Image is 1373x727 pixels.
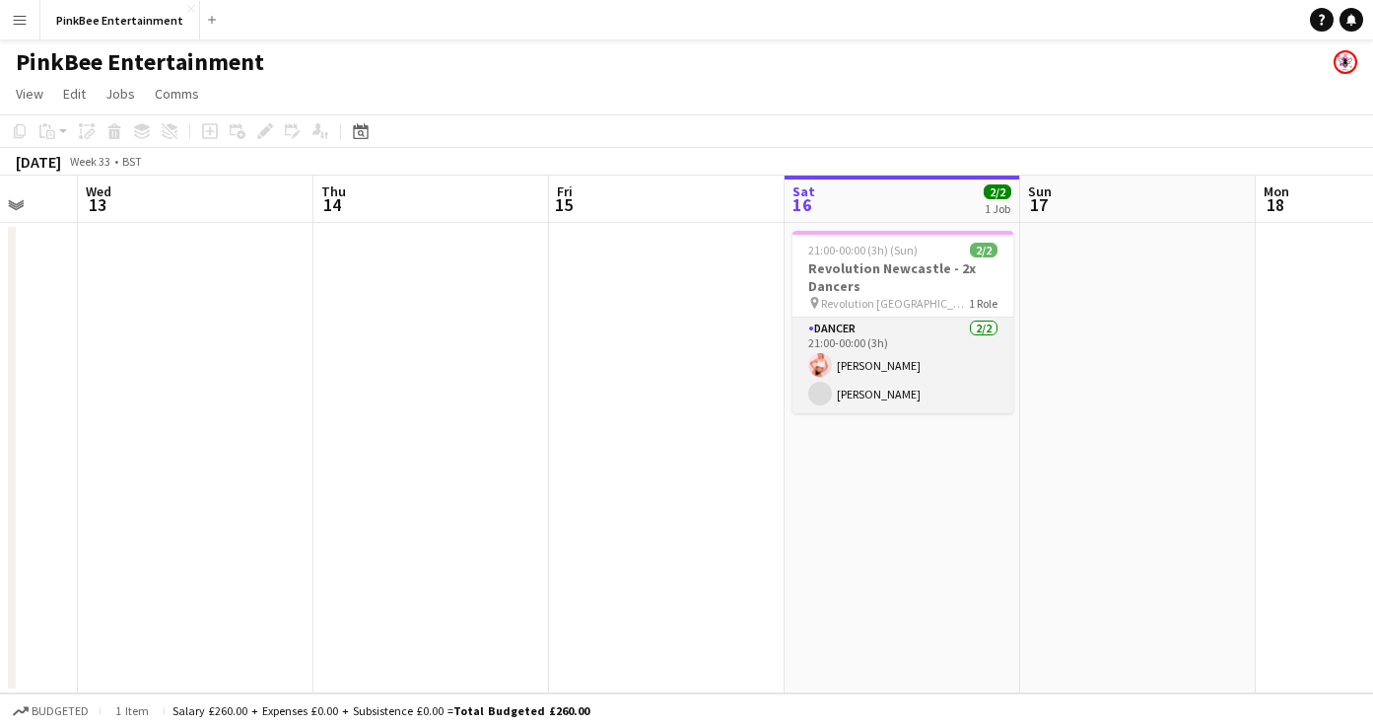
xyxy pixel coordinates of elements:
span: Jobs [105,85,135,103]
span: Total Budgeted £260.00 [453,703,589,718]
app-user-avatar: Pink Bee [1334,50,1357,74]
button: Budgeted [10,700,92,722]
span: Comms [155,85,199,103]
span: 17 [1025,193,1052,216]
span: Wed [86,182,111,200]
span: View [16,85,43,103]
span: 2/2 [984,184,1011,199]
a: Edit [55,81,94,107]
span: 15 [554,193,573,216]
span: Thu [321,182,346,200]
span: Edit [63,85,86,103]
span: Budgeted [32,704,89,718]
span: 16 [789,193,815,216]
div: [DATE] [16,152,61,172]
div: Salary £260.00 + Expenses £0.00 + Subsistence £0.00 = [172,703,589,718]
span: Sun [1028,182,1052,200]
a: Jobs [98,81,143,107]
span: 1 item [108,703,156,718]
span: Revolution [GEOGRAPHIC_DATA] [821,296,969,311]
h3: Revolution Newcastle - 2x Dancers [792,259,1013,295]
button: PinkBee Entertainment [40,1,200,39]
span: 1 Role [969,296,997,311]
app-card-role: Dancer2/221:00-00:00 (3h)[PERSON_NAME][PERSON_NAME] [792,318,1013,413]
span: 13 [83,193,111,216]
a: Comms [147,81,207,107]
div: BST [122,154,142,169]
div: 1 Job [985,201,1010,216]
span: 21:00-00:00 (3h) (Sun) [808,243,918,257]
span: 18 [1261,193,1289,216]
h1: PinkBee Entertainment [16,47,264,77]
span: Fri [557,182,573,200]
app-job-card: 21:00-00:00 (3h) (Sun)2/2Revolution Newcastle - 2x Dancers Revolution [GEOGRAPHIC_DATA]1 RoleDanc... [792,231,1013,413]
span: Mon [1264,182,1289,200]
span: 14 [318,193,346,216]
span: Sat [792,182,815,200]
a: View [8,81,51,107]
span: Week 33 [65,154,114,169]
span: 2/2 [970,243,997,257]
